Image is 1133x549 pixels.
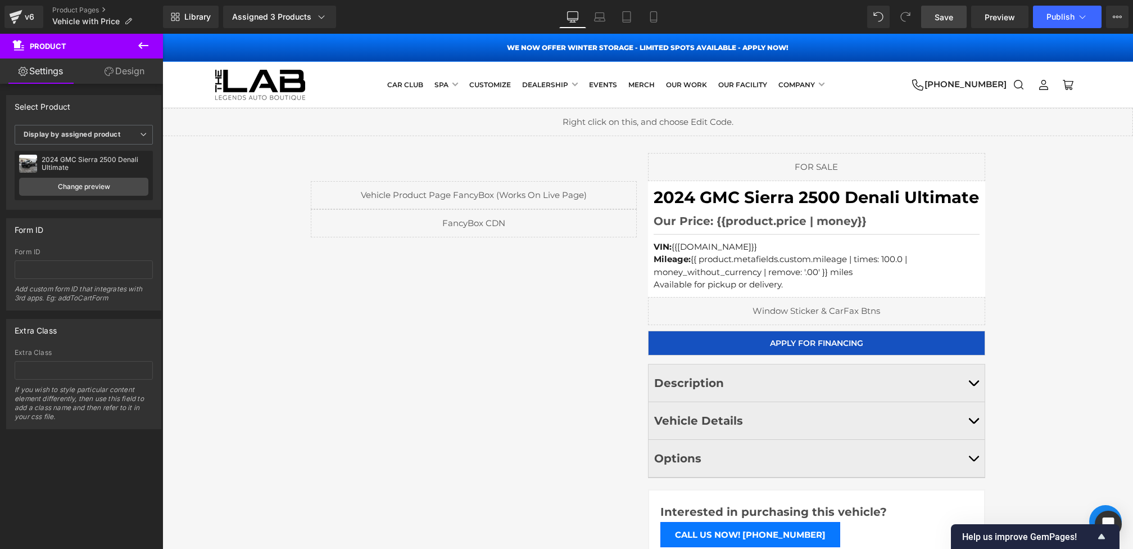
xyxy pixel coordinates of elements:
a: Preview [971,6,1028,28]
span: APPLY FOR FINANCING [608,305,701,313]
p: Vehicle Details [492,377,800,397]
button: Undo [867,6,890,28]
b: VIN: [491,208,509,218]
p: Description [492,339,800,359]
a: Spa [272,42,296,60]
a: Merch [466,42,492,60]
span: Publish [1046,12,1075,21]
a: v6 [4,6,43,28]
span: CALL US NOW! [PHONE_NUMBER]‬ [513,497,663,505]
div: Form ID [15,219,43,235]
a: Tablet [613,6,640,28]
a: Company [616,42,662,60]
a: Our Facility [556,42,605,60]
a: WE NOW OFFER WINTER STORAGE - LIMITED SPOTS AVAILABLE - APPLY NOW! [345,10,626,18]
span: [PHONE_NUMBER] [762,45,844,56]
img: pImage [19,155,37,173]
a: Dealership [360,42,415,60]
a: New Library [163,6,219,28]
b: Mileage: [491,220,528,231]
a: Design [84,58,165,84]
a: Events [427,42,455,60]
a: [PHONE_NUMBER] [750,45,844,57]
a: Car Club [225,42,261,60]
b: Display by assigned product [24,130,120,138]
div: 2024 GMC Sierra 2500 Denali Ultimate [42,156,148,172]
button: Search [844,39,869,64]
span: Save [935,11,953,23]
a: Customize [307,42,348,60]
span: Help us improve GemPages! [962,532,1095,542]
p: Our Price: {{product.price | money}} [491,180,817,195]
a: APPLY FOR FINANCING [486,297,823,322]
img: Call Us! [750,46,761,57]
div: Add custom form ID that integrates with 3rd apps. Eg: addToCartForm [15,285,153,310]
div: Assigned 3 Products [232,11,327,22]
span: Library [184,12,211,22]
span: Product [30,42,66,51]
a: Our Work [504,42,545,60]
div: Extra Class [15,319,57,335]
a: CALL US NOW! [PHONE_NUMBER]‬ [498,488,678,514]
span: Vehicle with Price [52,17,120,26]
a: Change preview [19,178,148,196]
img: THE LAB: Legends Auto Boutique [53,36,143,66]
p: Interested in purchasing this vehicle? [498,468,810,488]
div: Select Product [15,96,71,111]
div: If you wish to style particular content element differently, then use this field to add a class n... [15,385,153,429]
p: Options [492,415,800,435]
div: Extra Class [15,349,153,357]
a: Product Pages [52,6,163,15]
div: Open Intercom Messenger [1095,511,1122,538]
button: Redo [894,6,917,28]
a: Desktop [559,6,586,28]
button: More [1106,6,1129,28]
p: {{[DOMAIN_NAME]}} {{ product.metafields.custom.mileage | times: 100.0 | money_without_currency | ... [491,207,817,258]
button: Publish [1033,6,1102,28]
div: v6 [22,10,37,24]
div: Form ID [15,248,153,256]
span: Preview [985,11,1015,23]
a: Mobile [640,6,667,28]
button: Show survey - Help us improve GemPages! [962,530,1108,543]
a: Laptop [586,6,613,28]
span: 2024 GMC Sierra 2500 Denali Ultimate [491,153,817,174]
